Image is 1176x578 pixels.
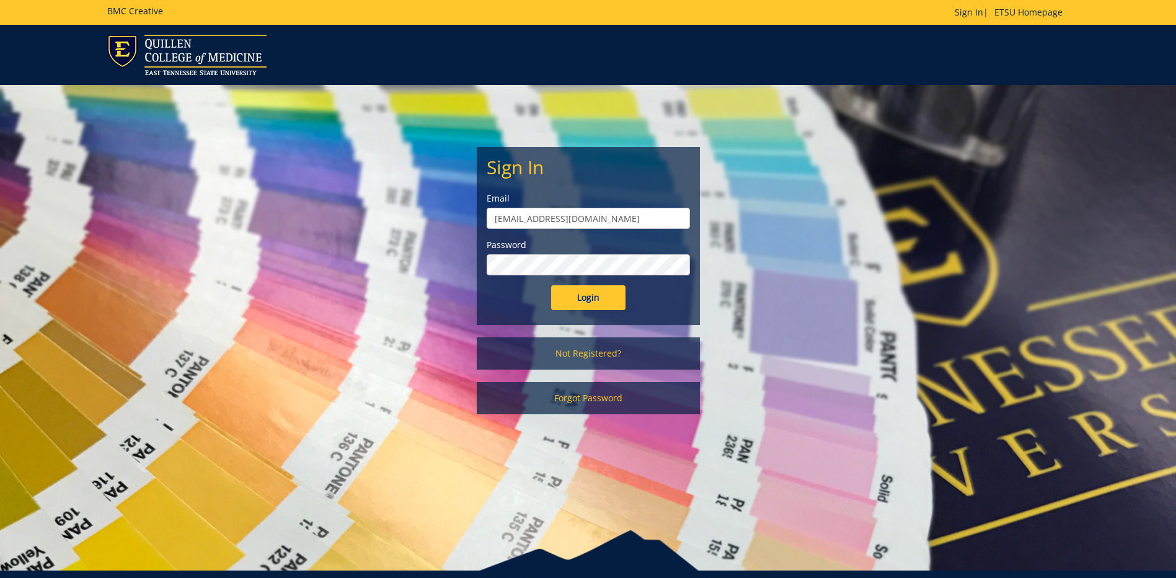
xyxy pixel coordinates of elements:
[551,285,626,310] input: Login
[955,6,983,18] a: Sign In
[477,337,700,370] a: Not Registered?
[955,6,1069,19] p: |
[487,157,690,177] h2: Sign In
[988,6,1069,18] a: ETSU Homepage
[107,6,163,16] h5: BMC Creative
[477,382,700,414] a: Forgot Password
[487,239,690,251] label: Password
[107,35,267,75] img: ETSU logo
[487,192,690,205] label: Email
